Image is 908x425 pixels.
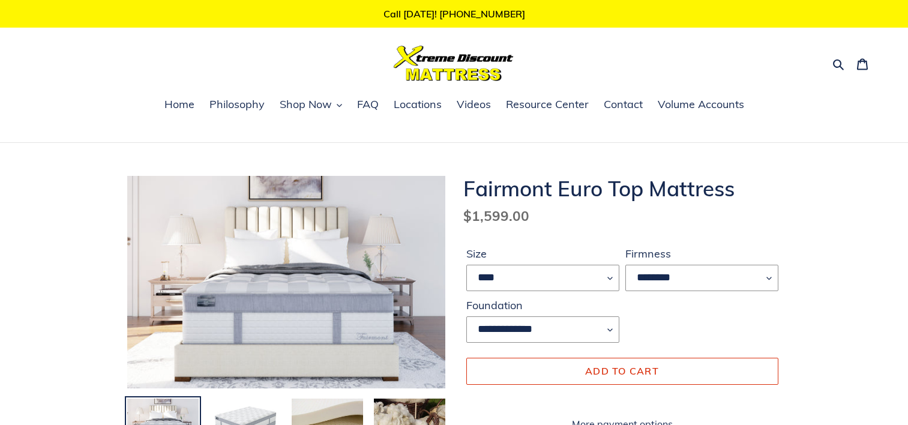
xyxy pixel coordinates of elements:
[274,96,348,114] button: Shop Now
[357,97,379,112] span: FAQ
[585,365,659,377] span: Add to cart
[466,297,619,313] label: Foundation
[388,96,448,114] a: Locations
[500,96,595,114] a: Resource Center
[506,97,589,112] span: Resource Center
[604,97,643,112] span: Contact
[457,97,491,112] span: Videos
[351,96,385,114] a: FAQ
[625,246,778,262] label: Firmness
[164,97,194,112] span: Home
[466,246,619,262] label: Size
[158,96,200,114] a: Home
[394,97,442,112] span: Locations
[209,97,265,112] span: Philosophy
[203,96,271,114] a: Philosophy
[466,358,778,384] button: Add to cart
[394,46,514,81] img: Xtreme Discount Mattress
[658,97,744,112] span: Volume Accounts
[280,97,332,112] span: Shop Now
[463,176,781,201] h1: Fairmont Euro Top Mattress
[598,96,649,114] a: Contact
[652,96,750,114] a: Volume Accounts
[463,207,529,225] span: $1,599.00
[451,96,497,114] a: Videos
